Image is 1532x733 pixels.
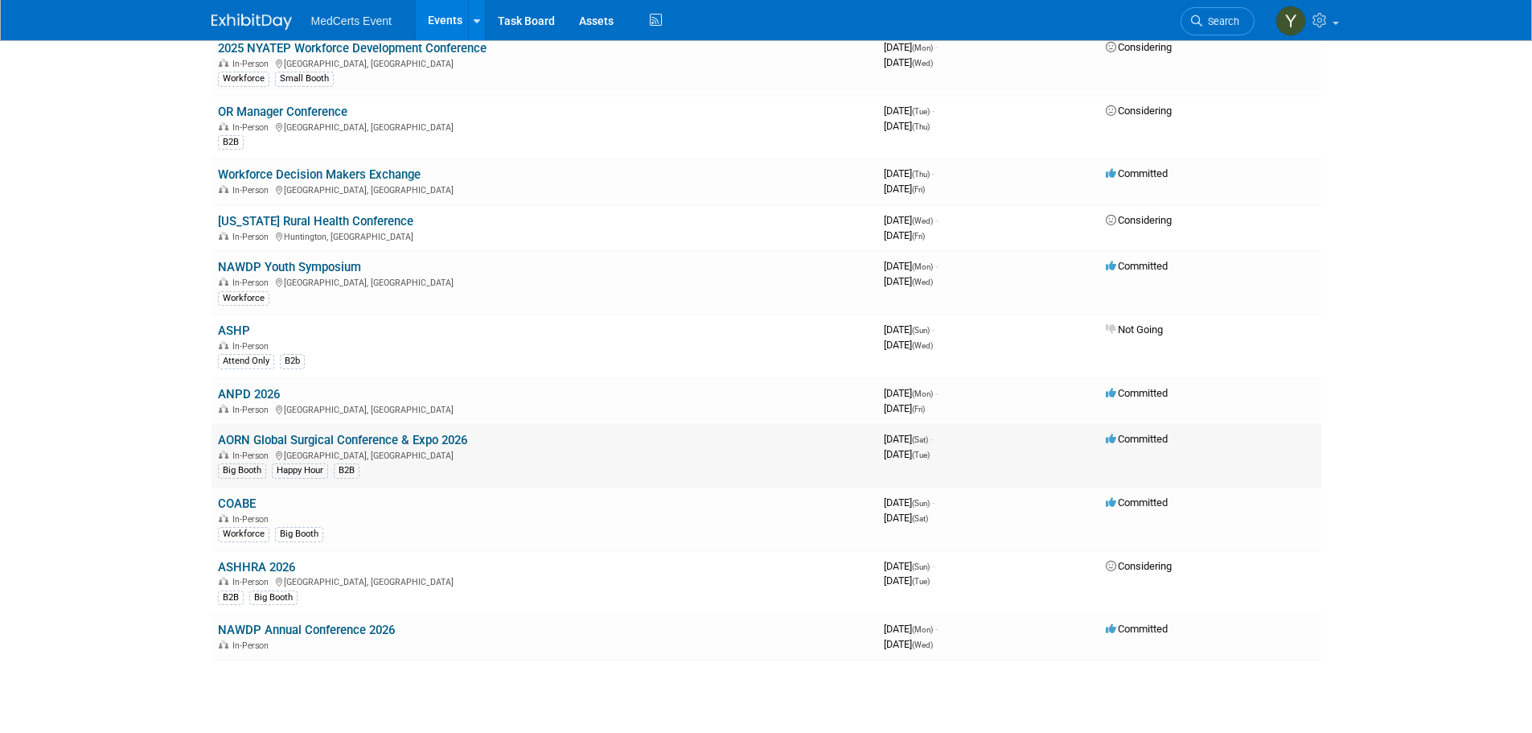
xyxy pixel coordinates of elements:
span: (Thu) [912,170,930,179]
div: Big Booth [249,591,298,605]
span: - [932,167,934,179]
span: [DATE] [884,339,933,351]
a: ANPD 2026 [218,387,280,402]
div: Happy Hour [272,463,328,478]
img: In-Person Event [219,185,228,193]
span: (Wed) [912,216,933,225]
div: [GEOGRAPHIC_DATA], [GEOGRAPHIC_DATA] [218,275,871,288]
a: [US_STATE] Rural Health Conference [218,214,413,229]
span: In-Person [232,577,273,587]
img: Yenexis Quintana [1275,6,1306,36]
span: Considering [1106,560,1172,572]
span: [DATE] [884,512,928,524]
span: [DATE] [884,167,934,179]
span: - [930,433,933,445]
span: In-Person [232,514,273,525]
span: (Sun) [912,562,930,571]
span: Committed [1106,496,1168,509]
span: - [935,260,938,272]
img: In-Person Event [219,640,228,649]
span: (Sat) [912,435,928,444]
span: In-Person [232,640,273,651]
span: [DATE] [884,323,934,336]
span: - [935,41,938,53]
span: Considering [1106,105,1172,117]
span: Not Going [1106,323,1163,336]
span: Search [1202,15,1239,27]
span: (Wed) [912,278,933,286]
span: [DATE] [884,183,925,195]
span: [DATE] [884,496,934,509]
img: In-Person Event [219,232,228,240]
span: [DATE] [884,105,934,117]
a: NAWDP Youth Symposium [218,260,361,274]
span: (Wed) [912,341,933,350]
div: [GEOGRAPHIC_DATA], [GEOGRAPHIC_DATA] [218,448,871,461]
div: B2B [334,463,359,478]
a: Workforce Decision Makers Exchange [218,167,421,182]
img: In-Person Event [219,341,228,349]
span: In-Person [232,278,273,288]
span: [DATE] [884,560,934,572]
span: [DATE] [884,387,938,399]
span: Committed [1106,167,1168,179]
a: Search [1181,7,1255,35]
a: ASHHRA 2026 [218,560,295,574]
span: (Mon) [912,389,933,398]
div: Huntington, [GEOGRAPHIC_DATA] [218,229,871,242]
span: In-Person [232,232,273,242]
span: (Thu) [912,122,930,131]
span: MedCerts Event [311,14,392,27]
div: Small Booth [275,72,334,86]
span: - [935,387,938,399]
span: (Wed) [912,59,933,68]
div: Big Booth [218,463,266,478]
img: ExhibitDay [212,14,292,30]
span: [DATE] [884,638,933,650]
span: Committed [1106,387,1168,399]
img: In-Person Event [219,514,228,522]
span: [DATE] [884,41,938,53]
span: (Sat) [912,514,928,523]
div: B2B [218,591,244,605]
span: [DATE] [884,448,930,460]
span: [DATE] [884,623,938,635]
div: Attend Only [218,354,274,369]
span: [DATE] [884,229,925,241]
span: In-Person [232,451,273,461]
div: B2B [218,135,244,150]
div: [GEOGRAPHIC_DATA], [GEOGRAPHIC_DATA] [218,183,871,196]
div: B2b [280,354,305,369]
span: Committed [1106,433,1168,445]
span: (Tue) [912,577,930,586]
div: Big Booth [275,527,323,542]
a: NAWDP Annual Conference 2026 [218,623,395,637]
span: (Fri) [912,405,925,414]
img: In-Person Event [219,59,228,67]
span: (Wed) [912,640,933,649]
span: (Mon) [912,625,933,634]
span: Considering [1106,214,1172,226]
div: Workforce [218,72,269,86]
span: - [935,214,938,226]
img: In-Person Event [219,577,228,585]
span: - [935,623,938,635]
span: [DATE] [884,402,925,414]
a: 2025 NYATEP Workforce Development Conference [218,41,487,56]
span: Considering [1106,41,1172,53]
span: (Fri) [912,185,925,194]
span: - [932,496,934,509]
span: [DATE] [884,214,938,226]
div: [GEOGRAPHIC_DATA], [GEOGRAPHIC_DATA] [218,120,871,133]
span: Committed [1106,260,1168,272]
div: Workforce [218,291,269,306]
span: [DATE] [884,275,933,287]
span: In-Person [232,59,273,69]
span: (Fri) [912,232,925,241]
span: [DATE] [884,120,930,132]
span: (Mon) [912,43,933,52]
img: In-Person Event [219,122,228,130]
span: In-Person [232,122,273,133]
a: ASHP [218,323,250,338]
span: (Sun) [912,499,930,508]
